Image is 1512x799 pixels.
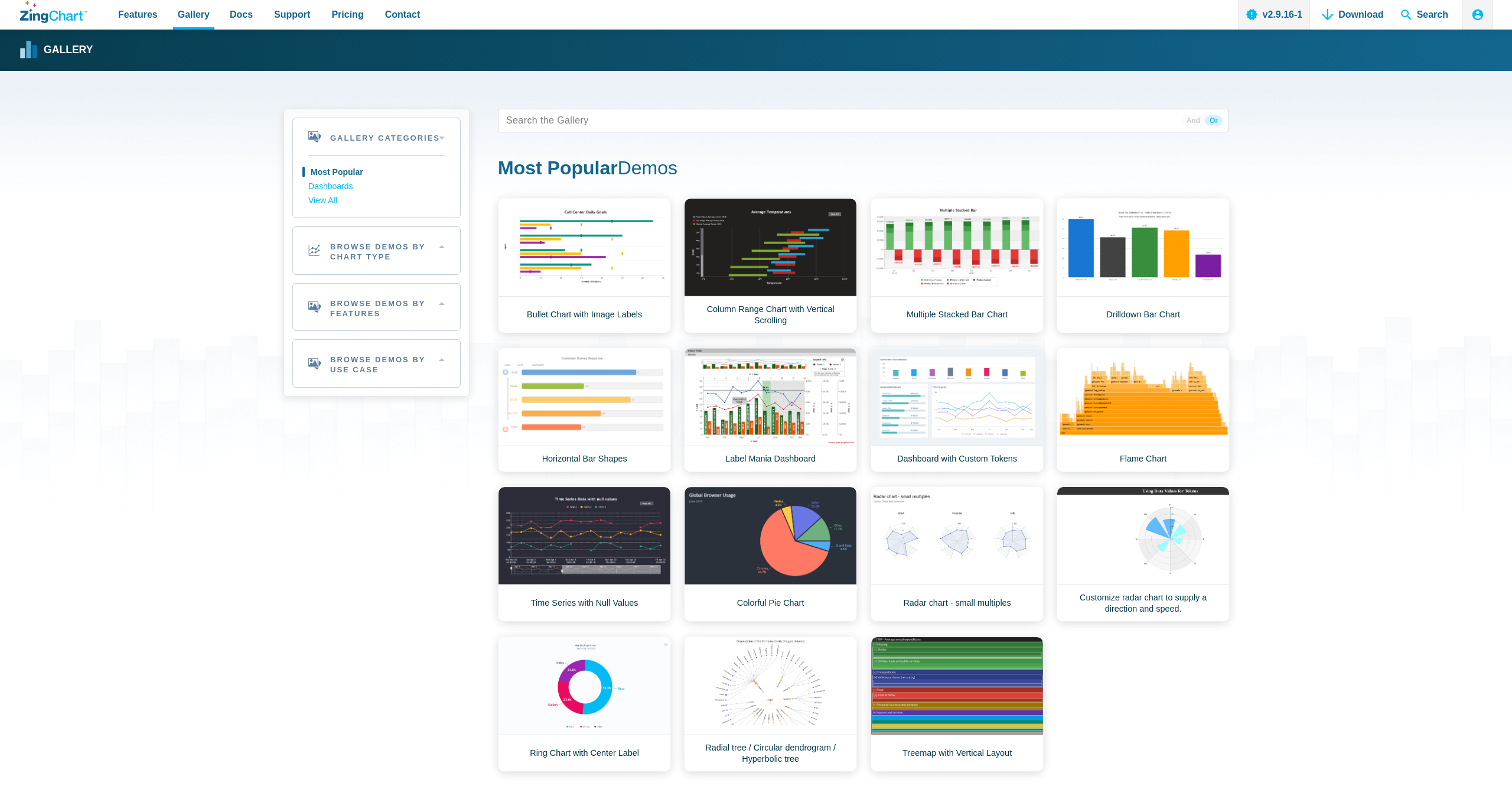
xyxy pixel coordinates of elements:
span: Support [274,7,310,22]
h2: Browse Demos By Features [293,284,460,331]
h2: Browse Demos By Use Case [293,340,460,387]
strong: Most Popular [498,157,618,178]
a: Radar chart - small multiples [871,486,1044,622]
a: Dashboards [308,180,445,194]
span: Pricing [331,7,363,22]
a: ZingChart Logo. Click to return to the homepage [20,1,87,23]
span: Or [1205,115,1223,126]
a: Dashboard with Custom Tokens [871,347,1044,472]
a: Multiple Stacked Bar Chart [871,198,1044,333]
span: Docs [230,7,253,22]
a: Customize radar chart to supply a direction and speed. [1057,486,1230,622]
a: Drilldown Bar Chart [1057,198,1230,333]
span: Gallery [178,7,210,22]
a: Radial tree / Circular dendrogram / Hyperbolic tree [684,636,857,772]
a: Most Popular [308,165,445,180]
a: Horizontal Bar Shapes [498,347,671,472]
span: Contact [385,7,421,22]
a: Treemap with Vertical Layout [871,636,1044,772]
span: Features [118,7,158,22]
a: Gallery [20,41,93,59]
a: Label Mania Dashboard [684,347,857,472]
a: Column Range Chart with Vertical Scrolling [684,198,857,333]
a: Flame Chart [1057,347,1230,472]
h1: Demos [498,156,1228,183]
a: View All [308,194,445,208]
a: Ring Chart with Center Label [498,636,671,772]
span: And [1182,115,1205,126]
a: Colorful Pie Chart [684,486,857,622]
a: Time Series with Null Values [498,486,671,622]
h2: Browse Demos By Chart Type [293,227,460,274]
h2: Gallery Categories [293,118,460,155]
strong: Gallery [44,45,93,56]
a: Bullet Chart with Image Labels [498,198,671,333]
